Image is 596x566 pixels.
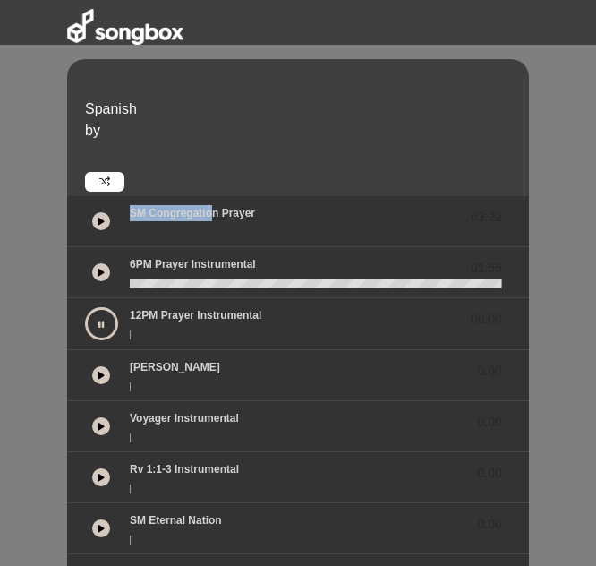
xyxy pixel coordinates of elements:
[67,9,183,45] img: songbox-logo-white.png
[130,359,220,375] p: [PERSON_NAME]
[478,413,502,432] span: 0.00
[478,362,502,381] span: 0.00
[478,464,502,483] span: 0.00
[130,205,255,221] p: SM Congregation Prayer
[85,99,524,120] p: Spanish
[130,461,239,477] p: Rv 1:1-3 Instrumental
[471,208,502,227] span: 03:22
[130,256,256,272] p: 6PM Prayer Instrumental
[130,307,261,323] p: 12PM Prayer Instrumental
[130,512,222,528] p: SM Eternal Nation
[471,259,502,278] span: 01:55
[478,515,502,534] span: 0.00
[130,410,239,426] p: Voyager Instrumental
[471,310,502,329] span: 00:00
[85,123,100,138] span: by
